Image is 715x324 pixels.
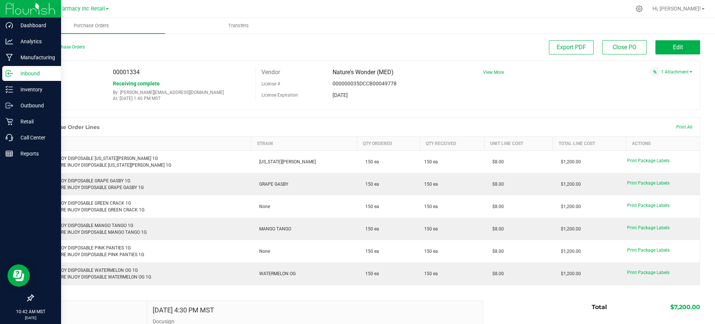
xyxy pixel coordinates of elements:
[13,133,58,142] p: Call Center
[6,102,13,109] inline-svg: Outbound
[64,22,119,29] span: Purchase Orders
[255,271,296,276] span: WATERMELON OG
[627,270,670,275] span: Print Package Labels
[3,315,58,321] p: [DATE]
[18,18,165,34] a: Purchase Orders
[420,137,484,151] th: Qty Received
[652,6,701,12] span: Hi, [PERSON_NAME]!
[333,92,348,98] span: [DATE]
[6,118,13,125] inline-svg: Retail
[549,40,594,54] button: Export PDF
[39,306,141,315] span: Notes
[6,22,13,29] inline-svg: Dashboard
[261,78,280,89] label: License #
[7,264,30,287] iframe: Resource center
[489,226,504,232] span: $8.00
[113,96,250,101] p: At: [DATE] 1:40 PM MST
[627,225,670,230] span: Print Package Labels
[627,203,670,208] span: Print Package Labels
[424,181,438,188] span: 150 ea
[650,67,660,77] span: Attach a document
[165,18,312,34] a: Transfers
[333,81,397,86] span: 000000035DCCB00049778
[13,69,58,78] p: Inbound
[6,38,13,45] inline-svg: Analytics
[218,22,259,29] span: Transfers
[484,137,553,151] th: Unit Line Cost
[489,249,504,254] span: $8.00
[38,155,247,169] div: CURE INJOY DISPOSABLE [US_STATE][PERSON_NAME] 1G Retail: CURE INJOY DISPOSABLE [US_STATE][PERSON_...
[3,308,58,315] p: 10:42 AM MST
[362,249,379,254] span: 150 ea
[489,182,504,187] span: $8.00
[261,92,298,98] label: License Expiration
[13,101,58,110] p: Outbound
[557,226,581,232] span: $1,200.00
[113,81,160,86] span: Receiving complete
[557,271,581,276] span: $1,200.00
[424,248,438,255] span: 150 ea
[34,137,251,151] th: Item
[38,267,247,280] div: CURE INJOY DISPOSABLE WATERMELON OG 1G Retail: CURE INJOY DISPOSABLE WATERMELON OG 1G
[113,69,140,76] span: 00001334
[553,137,626,151] th: Total Line Cost
[489,271,504,276] span: $8.00
[255,226,291,232] span: MANGO TANGO
[424,270,438,277] span: 150 ea
[38,245,247,258] div: CURE INJOY DISPOSABLE PINK PANTIES 1G Retail: CURE INJOY DISPOSABLE PINK PANTIES 1G
[557,249,581,254] span: $1,200.00
[626,137,700,151] th: Actions
[13,117,58,126] p: Retail
[362,159,379,164] span: 150 ea
[357,137,420,151] th: Qty Ordered
[661,69,692,75] a: 1 Attachment
[13,53,58,62] p: Manufacturing
[41,124,99,130] h1: Purchase Order Lines
[362,271,379,276] span: 150 ea
[676,125,692,130] span: Print All
[489,204,504,209] span: $8.00
[613,44,636,51] span: Close PO
[255,159,316,164] span: [US_STATE][PERSON_NAME]
[489,159,504,164] span: $8.00
[670,303,700,311] span: $7,200.00
[153,306,214,314] h4: [DATE] 4:30 PM MST
[627,158,670,163] span: Print Package Labels
[6,70,13,77] inline-svg: Inbound
[483,70,504,75] a: View More
[557,204,581,209] span: $1,200.00
[602,40,647,54] button: Close PO
[44,6,105,12] span: Globe Farmacy Inc Retail
[424,158,438,165] span: 150 ea
[255,182,288,187] span: GRAPE GASBY
[38,177,247,191] div: CURE INJOY DISPOSABLE GRAPE GASBY 1G Retail: CURE INJOY DISPOSABLE GRAPE GASBY 1G
[424,203,438,210] span: 150 ea
[655,40,700,54] button: Edit
[255,249,270,254] span: None
[13,85,58,94] p: Inventory
[13,21,58,30] p: Dashboard
[557,44,586,51] span: Export PDF
[38,200,247,213] div: CURE INJOY DISPOSABLE GREEN CRACK 1G Retail: CURE INJOY DISPOSABLE GREEN CRACK 1G
[362,226,379,232] span: 150 ea
[635,5,644,12] div: Manage settings
[251,137,357,151] th: Strain
[673,44,683,51] span: Edit
[592,303,607,311] span: Total
[261,67,280,78] label: Vendor
[627,180,670,186] span: Print Package Labels
[362,182,379,187] span: 150 ea
[6,54,13,61] inline-svg: Manufacturing
[6,134,13,141] inline-svg: Call Center
[13,149,58,158] p: Reports
[424,226,438,232] span: 150 ea
[255,204,270,209] span: None
[13,37,58,46] p: Analytics
[333,69,394,76] span: Nature's Wonder (MED)
[38,222,247,236] div: CURE INJOY DISPOSABLE MANGO TANGO 1G Retail: CURE INJOY DISPOSABLE MANGO TANGO 1G
[113,90,250,95] p: By: [PERSON_NAME][EMAIL_ADDRESS][DOMAIN_NAME]
[557,159,581,164] span: $1,200.00
[6,150,13,157] inline-svg: Reports
[6,86,13,93] inline-svg: Inventory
